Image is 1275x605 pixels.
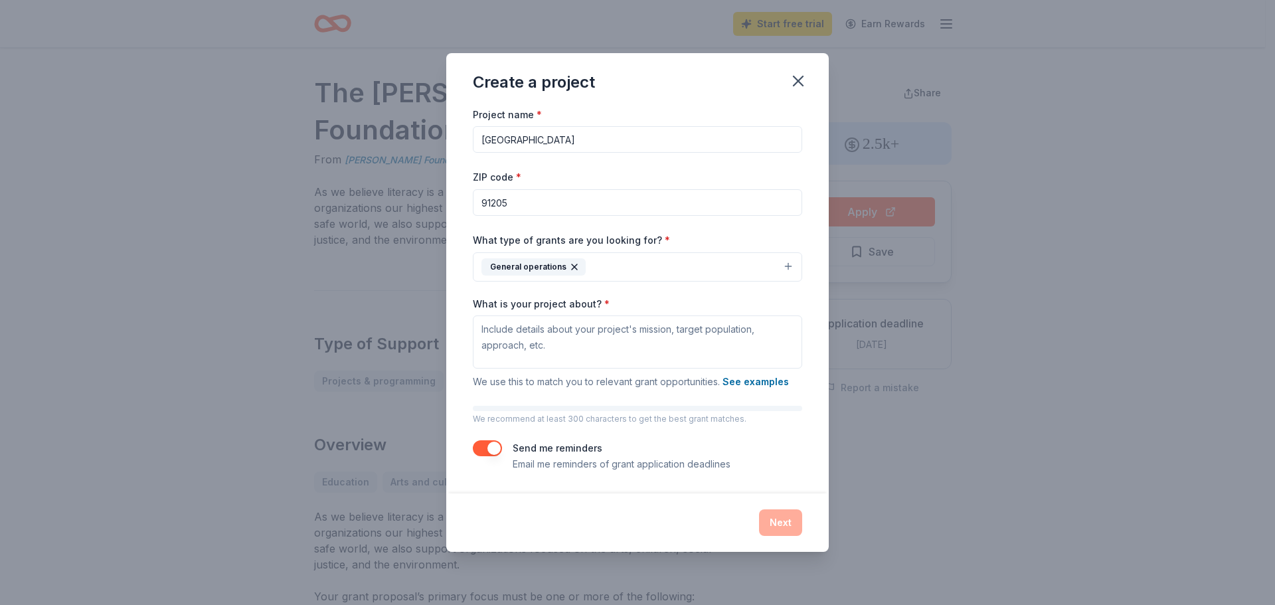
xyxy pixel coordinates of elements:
label: What is your project about? [473,298,610,311]
p: We recommend at least 300 characters to get the best grant matches. [473,414,802,424]
div: General operations [481,258,586,276]
label: Project name [473,108,542,122]
label: Send me reminders [513,442,602,454]
input: After school program [473,126,802,153]
input: 12345 (U.S. only) [473,189,802,216]
label: ZIP code [473,171,521,184]
button: General operations [473,252,802,282]
label: What type of grants are you looking for? [473,234,670,247]
button: See examples [722,374,789,390]
p: Email me reminders of grant application deadlines [513,456,730,472]
div: Create a project [473,72,595,93]
span: We use this to match you to relevant grant opportunities. [473,376,789,387]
